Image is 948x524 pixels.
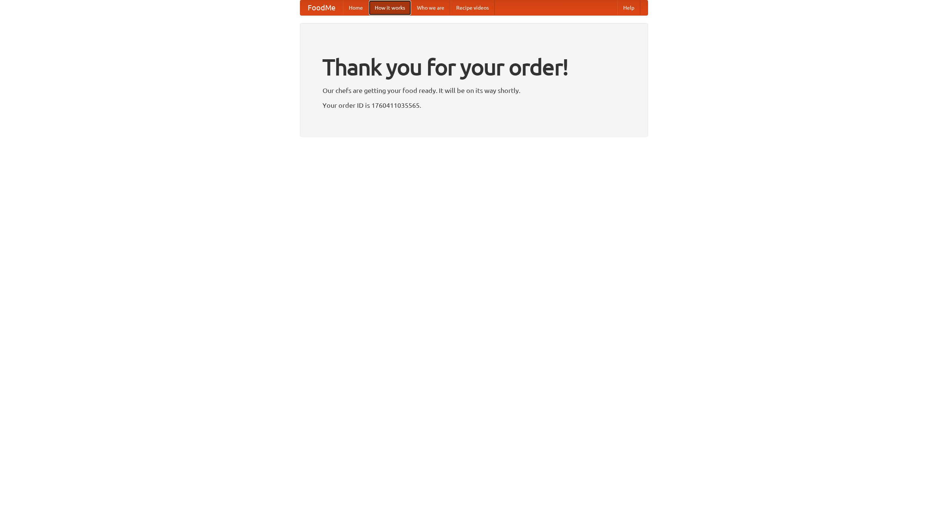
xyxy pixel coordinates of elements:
[323,85,625,96] p: Our chefs are getting your food ready. It will be on its way shortly.
[617,0,640,15] a: Help
[343,0,369,15] a: Home
[369,0,411,15] a: How it works
[411,0,450,15] a: Who we are
[300,0,343,15] a: FoodMe
[450,0,495,15] a: Recipe videos
[323,100,625,111] p: Your order ID is 1760411035565.
[323,49,625,85] h1: Thank you for your order!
